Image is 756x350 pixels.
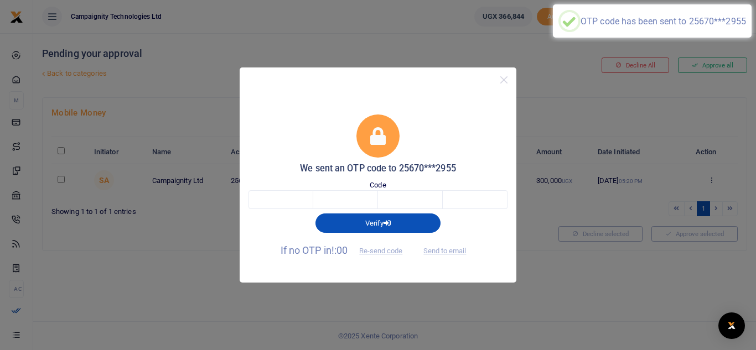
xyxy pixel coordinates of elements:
span: If no OTP in [281,244,412,256]
label: Code [370,180,386,191]
span: !:00 [332,244,348,256]
button: Verify [315,213,441,232]
div: OTP code has been sent to 25670***2955 [581,16,746,27]
button: Close [496,72,512,88]
h5: We sent an OTP code to 25670***2955 [248,163,508,174]
div: Open Intercom Messenger [718,312,745,339]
